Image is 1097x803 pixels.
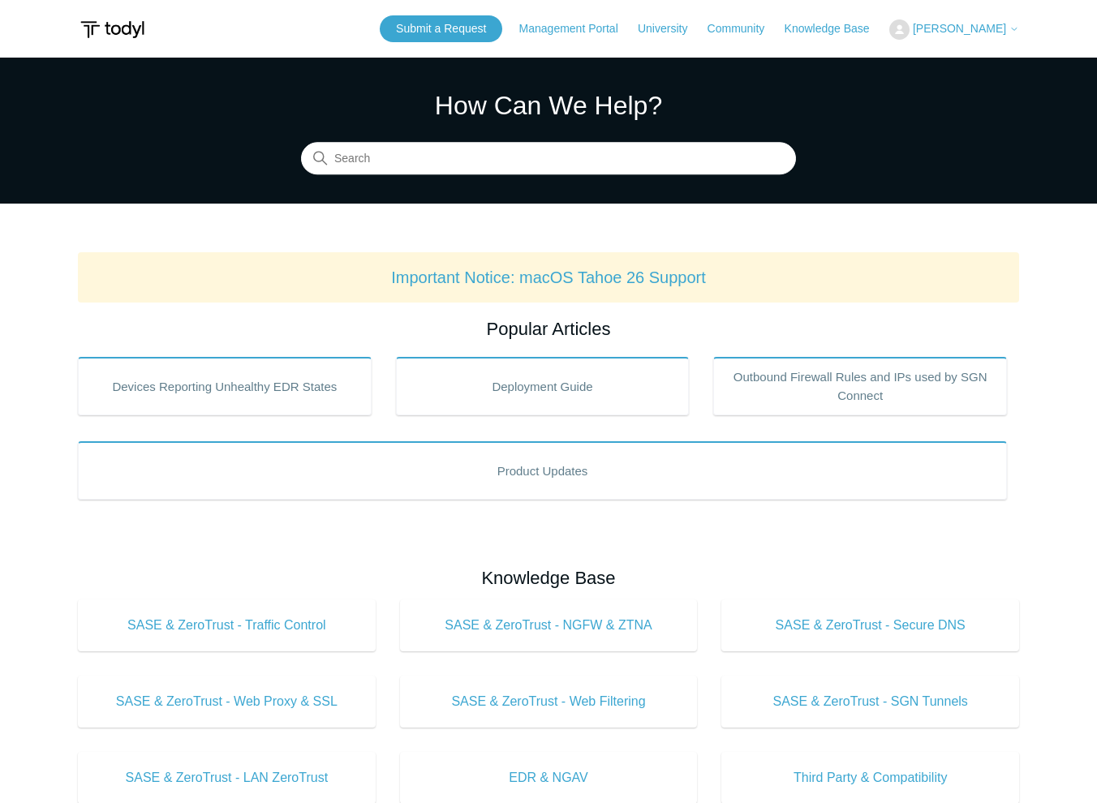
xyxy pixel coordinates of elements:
[78,599,376,651] a: SASE & ZeroTrust - Traffic Control
[746,768,995,788] span: Third Party & Compatibility
[102,768,351,788] span: SASE & ZeroTrust - LAN ZeroTrust
[721,599,1019,651] a: SASE & ZeroTrust - Secure DNS
[396,357,690,415] a: Deployment Guide
[713,357,1007,415] a: Outbound Firewall Rules and IPs used by SGN Connect
[102,616,351,635] span: SASE & ZeroTrust - Traffic Control
[424,616,673,635] span: SASE & ZeroTrust - NGFW & ZTNA
[424,768,673,788] span: EDR & NGAV
[519,20,635,37] a: Management Portal
[638,20,703,37] a: University
[889,19,1019,40] button: [PERSON_NAME]
[78,441,1007,500] a: Product Updates
[78,316,1019,342] h2: Popular Articles
[424,692,673,711] span: SASE & ZeroTrust - Web Filtering
[400,676,698,728] a: SASE & ZeroTrust - Web Filtering
[301,143,796,175] input: Search
[78,565,1019,591] h2: Knowledge Base
[78,357,372,415] a: Devices Reporting Unhealthy EDR States
[746,692,995,711] span: SASE & ZeroTrust - SGN Tunnels
[746,616,995,635] span: SASE & ZeroTrust - Secure DNS
[721,676,1019,728] a: SASE & ZeroTrust - SGN Tunnels
[102,692,351,711] span: SASE & ZeroTrust - Web Proxy & SSL
[785,20,886,37] a: Knowledge Base
[913,22,1006,35] span: [PERSON_NAME]
[78,15,147,45] img: Todyl Support Center Help Center home page
[400,599,698,651] a: SASE & ZeroTrust - NGFW & ZTNA
[380,15,502,42] a: Submit a Request
[391,268,706,286] a: Important Notice: macOS Tahoe 26 Support
[78,676,376,728] a: SASE & ZeroTrust - Web Proxy & SSL
[708,20,781,37] a: Community
[301,86,796,125] h1: How Can We Help?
